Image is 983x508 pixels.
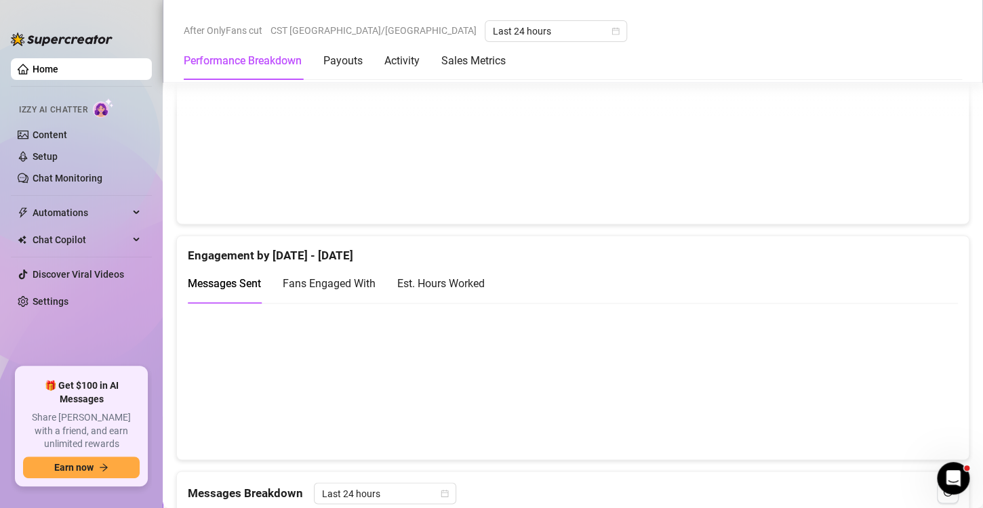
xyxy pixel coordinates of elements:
span: Chat Copilot [33,229,129,251]
a: Discover Viral Videos [33,269,124,280]
a: Home [33,64,58,75]
div: Performance Breakdown [184,53,302,69]
div: Engagement by [DATE] - [DATE] [188,236,958,265]
span: Share [PERSON_NAME] with a friend, and earn unlimited rewards [23,411,140,451]
iframe: Intercom live chat [937,462,969,494]
div: Payouts [323,53,363,69]
a: Chat Monitoring [33,173,102,184]
span: CST [GEOGRAPHIC_DATA]/[GEOGRAPHIC_DATA] [270,20,477,41]
a: Setup [33,151,58,162]
span: Earn now [54,462,94,473]
span: calendar [611,27,620,35]
img: logo-BBDzfeDw.svg [11,33,113,46]
div: Est. Hours Worked [397,275,485,292]
span: Automations [33,202,129,224]
img: Chat Copilot [18,235,26,245]
div: Activity [384,53,420,69]
span: After OnlyFans cut [184,20,262,41]
span: Fans Engaged With [283,277,376,290]
span: calendar [441,489,449,497]
div: Sales Metrics [441,53,506,69]
span: Last 24 hours [322,483,448,503]
button: Earn nowarrow-right [23,457,140,478]
div: Messages Breakdown [188,482,958,504]
span: thunderbolt [18,207,28,218]
span: Messages Sent [188,277,261,290]
span: 🎁 Get $100 in AI Messages [23,379,140,406]
a: Content [33,129,67,140]
a: Settings [33,296,68,307]
img: AI Chatter [93,98,114,118]
span: arrow-right [99,463,108,472]
span: Izzy AI Chatter [19,104,87,117]
span: Last 24 hours [493,21,619,41]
